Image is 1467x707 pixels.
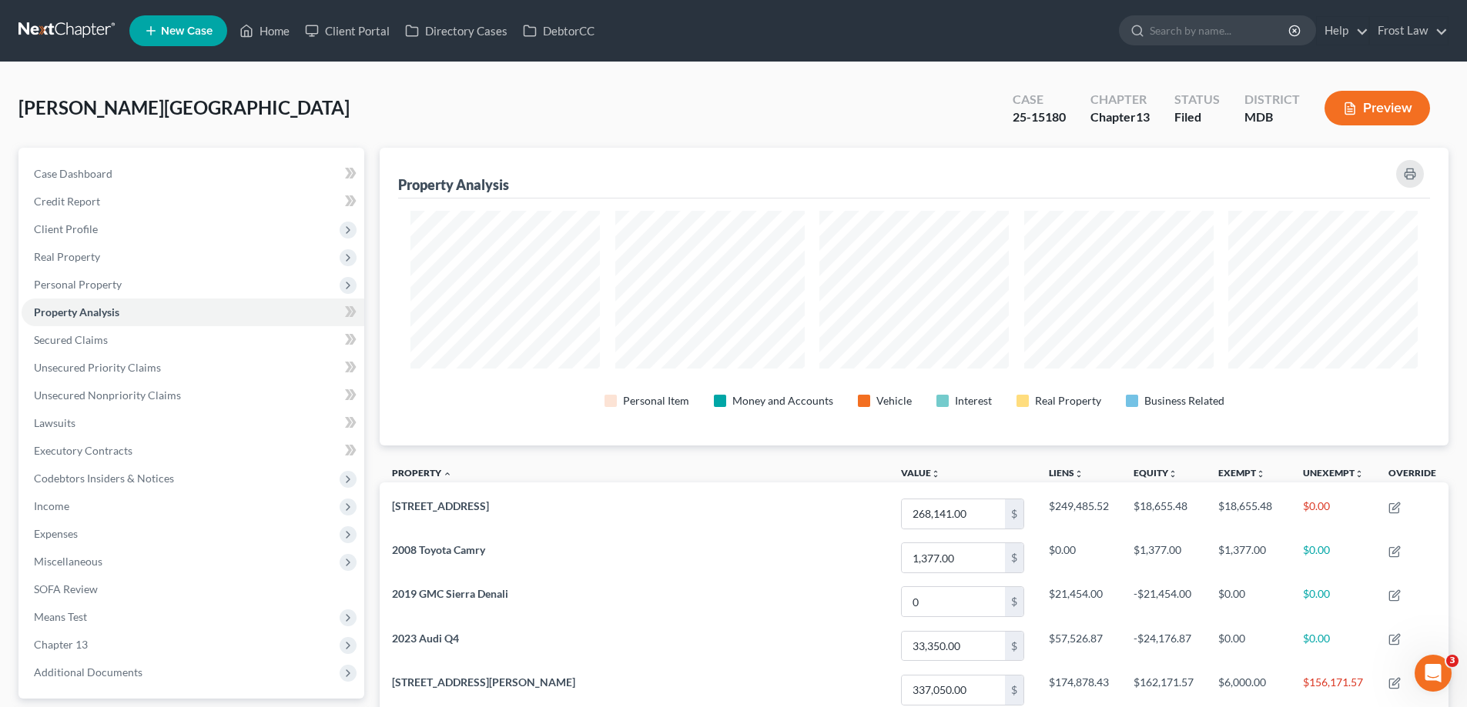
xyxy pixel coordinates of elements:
div: Chapter [1090,108,1150,126]
div: Property Analysis [398,175,509,194]
i: unfold_more [1168,469,1177,479]
div: Case [1013,91,1066,108]
div: Real Property [1035,393,1101,409]
td: $0.00 [1291,492,1376,535]
i: unfold_more [931,469,940,479]
iframe: Intercom live chat [1415,655,1452,692]
div: Filed [1174,108,1220,126]
input: 0.00 [902,499,1005,529]
span: Codebtors Insiders & Notices [34,472,174,485]
td: $21,454.00 [1037,580,1121,624]
input: 0.00 [902,587,1005,616]
td: $18,655.48 [1121,492,1206,535]
td: $0.00 [1206,624,1291,668]
i: unfold_more [1074,469,1084,479]
a: Property expand_less [392,467,452,479]
a: Unexemptunfold_more [1303,467,1364,479]
span: Real Property [34,250,100,263]
span: Means Test [34,610,87,623]
div: $ [1005,632,1023,661]
div: $ [1005,587,1023,616]
span: Credit Report [34,195,100,208]
a: Help [1317,17,1368,45]
td: $57,526.87 [1037,624,1121,668]
span: Executory Contracts [34,444,132,457]
span: 2008 Toyota Camry [392,543,485,556]
a: Client Portal [297,17,397,45]
a: Home [232,17,297,45]
span: Additional Documents [34,665,142,679]
span: Chapter 13 [34,638,88,651]
a: SOFA Review [22,575,364,603]
a: Liensunfold_more [1049,467,1084,479]
span: Property Analysis [34,305,119,318]
input: 0.00 [902,675,1005,705]
div: $ [1005,675,1023,705]
input: Search by name... [1150,16,1291,45]
a: Unsecured Priority Claims [22,354,364,382]
td: $0.00 [1206,580,1291,624]
span: Secured Claims [34,333,108,346]
th: Override [1376,458,1449,492]
div: Chapter [1090,91,1150,108]
div: MDB [1244,108,1300,126]
span: SOFA Review [34,582,98,595]
i: unfold_more [1256,469,1265,479]
div: 25-15180 [1013,108,1066,126]
span: [PERSON_NAME][GEOGRAPHIC_DATA] [18,96,350,118]
span: New Case [161,25,213,37]
td: $0.00 [1291,580,1376,624]
a: Valueunfold_more [901,467,940,479]
a: Frost Law [1370,17,1448,45]
a: Case Dashboard [22,160,364,188]
span: 3 [1446,655,1459,667]
span: Client Profile [34,222,98,235]
a: Directory Cases [397,17,515,45]
a: Executory Contracts [22,437,364,465]
div: Personal Item [623,393,689,409]
div: Status [1174,91,1220,108]
div: $ [1005,543,1023,572]
a: Secured Claims [22,326,364,354]
a: Exemptunfold_more [1218,467,1265,479]
div: Money and Accounts [732,393,833,409]
span: Expenses [34,527,78,540]
span: Personal Property [34,278,122,291]
div: District [1244,91,1300,108]
span: 2019 GMC Sierra Denali [392,587,508,600]
td: $0.00 [1037,536,1121,580]
td: $18,655.48 [1206,492,1291,535]
input: 0.00 [902,543,1005,572]
span: Case Dashboard [34,167,112,180]
td: $0.00 [1291,536,1376,580]
div: Business Related [1144,393,1224,409]
div: Vehicle [876,393,912,409]
div: Interest [955,393,992,409]
td: $1,377.00 [1121,536,1206,580]
td: -$21,454.00 [1121,580,1206,624]
span: Lawsuits [34,416,75,429]
span: 2023 Audi Q4 [392,632,459,645]
a: Unsecured Nonpriority Claims [22,382,364,409]
span: Miscellaneous [34,555,102,568]
td: -$24,176.87 [1121,624,1206,668]
div: $ [1005,499,1023,529]
span: Unsecured Nonpriority Claims [34,389,181,402]
i: unfold_more [1355,469,1364,479]
a: DebtorCC [515,17,602,45]
span: Unsecured Priority Claims [34,361,161,374]
span: Income [34,499,69,512]
td: $0.00 [1291,624,1376,668]
td: $249,485.52 [1037,492,1121,535]
span: 13 [1136,109,1150,124]
a: Lawsuits [22,409,364,437]
a: Property Analysis [22,298,364,326]
a: Equityunfold_more [1134,467,1177,479]
span: [STREET_ADDRESS] [392,499,489,512]
button: Preview [1325,91,1430,125]
i: expand_less [443,469,452,479]
td: $1,377.00 [1206,536,1291,580]
span: [STREET_ADDRESS][PERSON_NAME] [392,675,575,689]
input: 0.00 [902,632,1005,661]
a: Credit Report [22,188,364,215]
